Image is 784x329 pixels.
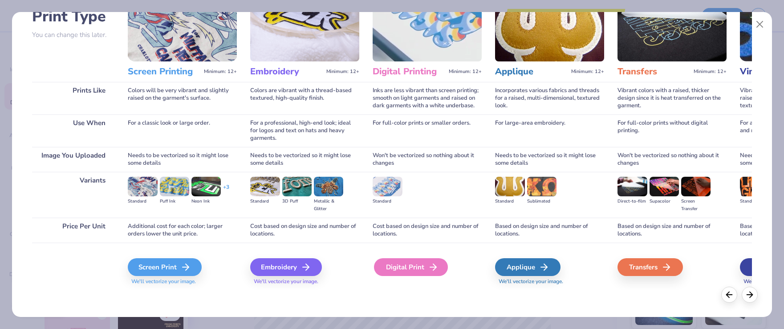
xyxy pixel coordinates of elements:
div: For a professional, high-end look; ideal for logos and text on hats and heavy garments. [250,114,359,147]
div: Won't be vectorized so nothing about it changes [617,147,727,172]
div: Colors are vibrant with a thread-based textured, high-quality finish. [250,82,359,114]
div: Neon Ink [191,198,221,205]
div: Needs to be vectorized so it might lose some details [128,147,237,172]
div: Variants [32,172,114,218]
div: Standard [373,198,402,205]
div: For large-area embroidery. [495,114,604,147]
div: Direct-to-film [617,198,647,205]
img: 3D Puff [282,177,312,196]
img: Standard [373,177,402,196]
div: Needs to be vectorized so it might lose some details [495,147,604,172]
div: Embroidery [250,258,322,276]
div: Colors will be very vibrant and slightly raised on the garment's surface. [128,82,237,114]
span: Minimum: 12+ [694,69,727,75]
p: You can change this later. [32,31,114,39]
div: 3D Puff [282,198,312,205]
h3: Applique [495,66,568,77]
div: + 3 [223,183,229,199]
div: Cost based on design size and number of locations. [373,218,482,243]
div: Additional cost for each color; larger orders lower the unit price. [128,218,237,243]
span: We'll vectorize your image. [250,278,359,285]
div: Inks are less vibrant than screen printing; smooth on light garments and raised on dark garments ... [373,82,482,114]
span: We'll vectorize your image. [128,278,237,285]
div: Image You Uploaded [32,147,114,172]
img: Metallic & Glitter [314,177,343,196]
div: Standard [495,198,524,205]
img: Neon Ink [191,177,221,196]
img: Standard [740,177,769,196]
div: Won't be vectorized so nothing about it changes [373,147,482,172]
div: Puff Ink [160,198,189,205]
img: Screen Transfer [681,177,711,196]
div: Vibrant colors with a raised, thicker design since it is heat transferred on the garment. [617,82,727,114]
h3: Digital Printing [373,66,445,77]
div: Digital Print [374,258,448,276]
img: Standard [250,177,280,196]
div: Incorporates various fabrics and threads for a raised, multi-dimensional, textured look. [495,82,604,114]
h3: Transfers [617,66,690,77]
h3: Screen Printing [128,66,200,77]
div: For a classic look or large order. [128,114,237,147]
div: Based on design size and number of locations. [617,218,727,243]
img: Direct-to-film [617,177,647,196]
span: Minimum: 12+ [204,69,237,75]
div: Screen Print [128,258,202,276]
div: Use When [32,114,114,147]
img: Supacolor [650,177,679,196]
span: Minimum: 12+ [326,69,359,75]
h3: Embroidery [250,66,323,77]
img: Standard [495,177,524,196]
div: Metallic & Glitter [314,198,343,213]
div: For full-color prints or smaller orders. [373,114,482,147]
div: For full-color prints without digital printing. [617,114,727,147]
img: Standard [128,177,157,196]
div: Cost based on design size and number of locations. [250,218,359,243]
div: Standard [128,198,157,205]
button: Close [751,16,768,33]
img: Sublimated [527,177,557,196]
div: Applique [495,258,561,276]
div: Prints Like [32,82,114,114]
div: Transfers [617,258,683,276]
div: Price Per Unit [32,218,114,243]
div: Standard [250,198,280,205]
img: Puff Ink [160,177,189,196]
div: Screen Transfer [681,198,711,213]
div: Standard [740,198,769,205]
div: Based on design size and number of locations. [495,218,604,243]
div: Needs to be vectorized so it might lose some details [250,147,359,172]
span: Minimum: 12+ [449,69,482,75]
div: Sublimated [527,198,557,205]
div: Supacolor [650,198,679,205]
span: Minimum: 12+ [571,69,604,75]
span: We'll vectorize your image. [495,278,604,285]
